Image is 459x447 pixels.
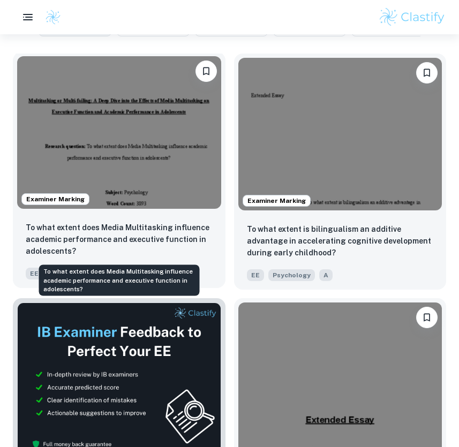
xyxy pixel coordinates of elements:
[17,56,221,209] img: Psychology EE example thumbnail: To what extent does Media Multitasking i
[26,222,213,257] p: To what extent does Media Multitasking influence academic performance and executive function in a...
[243,196,310,206] span: Examiner Marking
[13,54,225,290] a: Examiner MarkingPlease log in to bookmark exemplarsTo what extent does Media Multitasking influen...
[39,9,61,25] a: Clastify logo
[319,269,333,281] span: A
[416,62,438,84] button: Please log in to bookmark exemplars
[416,307,438,328] button: Please log in to bookmark exemplars
[234,54,447,290] a: Examiner MarkingPlease log in to bookmark exemplarsTo what extent is bilingualism an additive adv...
[45,9,61,25] img: Clastify logo
[247,269,264,281] span: EE
[22,194,89,204] span: Examiner Marking
[378,6,446,28] img: Clastify logo
[195,60,217,82] button: Please log in to bookmark exemplars
[247,223,434,259] p: To what extent is bilingualism an additive advantage in accelerating cognitive development during...
[268,269,315,281] span: Psychology
[26,268,43,279] span: EE
[238,58,442,210] img: Psychology EE example thumbnail: To what extent is bilingualism an additi
[39,265,200,296] div: To what extent does Media Multitasking influence academic performance and executive function in a...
